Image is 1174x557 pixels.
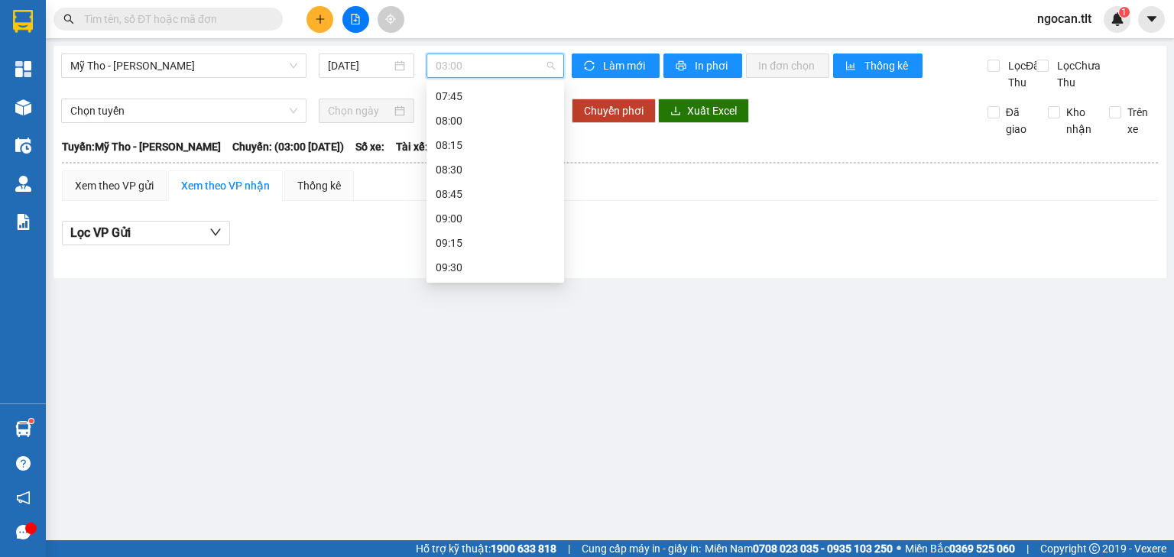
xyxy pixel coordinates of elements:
span: question-circle [16,456,31,471]
span: Miền Nam [705,540,893,557]
strong: 0708 023 035 - 0935 103 250 [753,542,893,555]
button: Chuyển phơi [572,99,656,123]
text: CGTLT1509250010 [71,73,278,99]
img: warehouse-icon [15,421,31,437]
span: Thống kê [864,57,910,74]
sup: 1 [29,419,34,423]
span: plus [315,14,326,24]
img: solution-icon [15,214,31,230]
sup: 1 [1119,7,1130,18]
button: file-add [342,6,369,33]
span: Tài xế: [396,138,428,155]
span: 03:00 [436,54,556,77]
span: aim [385,14,396,24]
span: caret-down [1145,12,1159,26]
span: printer [676,60,689,73]
span: Trên xe [1121,104,1159,138]
span: message [16,525,31,539]
span: | [568,540,570,557]
img: logo-vxr [13,10,33,33]
span: Chuyến: (03:00 [DATE]) [232,138,344,155]
input: Chọn ngày [328,102,391,119]
img: warehouse-icon [15,138,31,154]
button: syncLàm mới [572,53,660,78]
b: Tuyến: Mỹ Tho - [PERSON_NAME] [62,141,221,153]
div: 09:00 [436,210,555,227]
div: Chợ Gạo [8,109,340,150]
span: bar-chart [845,60,858,73]
span: Lọc Chưa Thu [1051,57,1110,91]
div: 08:00 [436,112,555,129]
div: Xem theo VP gửi [75,177,154,194]
div: 09:30 [436,259,555,276]
span: file-add [350,14,361,24]
span: sync [584,60,597,73]
div: 08:15 [436,137,555,154]
span: Mỹ Tho - Hồ Chí Minh [70,54,297,77]
input: 15/09/2025 [328,57,391,74]
span: down [209,226,222,238]
span: Hỗ trợ kỹ thuật: [416,540,556,557]
span: copyright [1089,543,1100,554]
span: Đã giao [1000,104,1037,138]
span: Lọc Đã Thu [1002,57,1042,91]
button: In đơn chọn [746,53,829,78]
span: Số xe: [355,138,384,155]
button: caret-down [1138,6,1165,33]
button: plus [306,6,333,33]
button: aim [378,6,404,33]
div: 09:15 [436,235,555,251]
div: Xem theo VP nhận [181,177,270,194]
span: Cung cấp máy in - giấy in: [582,540,701,557]
span: ⚪️ [897,546,901,552]
span: In phơi [695,57,730,74]
span: Miền Bắc [905,540,1015,557]
span: ngocan.tlt [1025,9,1104,28]
img: warehouse-icon [15,99,31,115]
button: bar-chartThống kê [833,53,923,78]
span: Chọn tuyến [70,99,297,122]
span: Lọc VP Gửi [70,223,131,242]
div: 08:30 [436,161,555,178]
div: Thống kê [297,177,341,194]
span: search [63,14,74,24]
span: notification [16,491,31,505]
button: Lọc VP Gửi [62,221,230,245]
strong: 0369 525 060 [949,542,1015,555]
img: warehouse-icon [15,176,31,192]
button: printerIn phơi [663,53,742,78]
img: icon-new-feature [1111,12,1124,26]
input: Tìm tên, số ĐT hoặc mã đơn [84,11,264,28]
div: 08:45 [436,186,555,202]
span: Làm mới [603,57,647,74]
span: 1 [1121,7,1127,18]
div: 07:45 [436,88,555,105]
span: Kho nhận [1060,104,1098,138]
span: | [1026,540,1029,557]
strong: 1900 633 818 [491,542,556,555]
img: dashboard-icon [15,61,31,77]
button: downloadXuất Excel [658,99,749,123]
